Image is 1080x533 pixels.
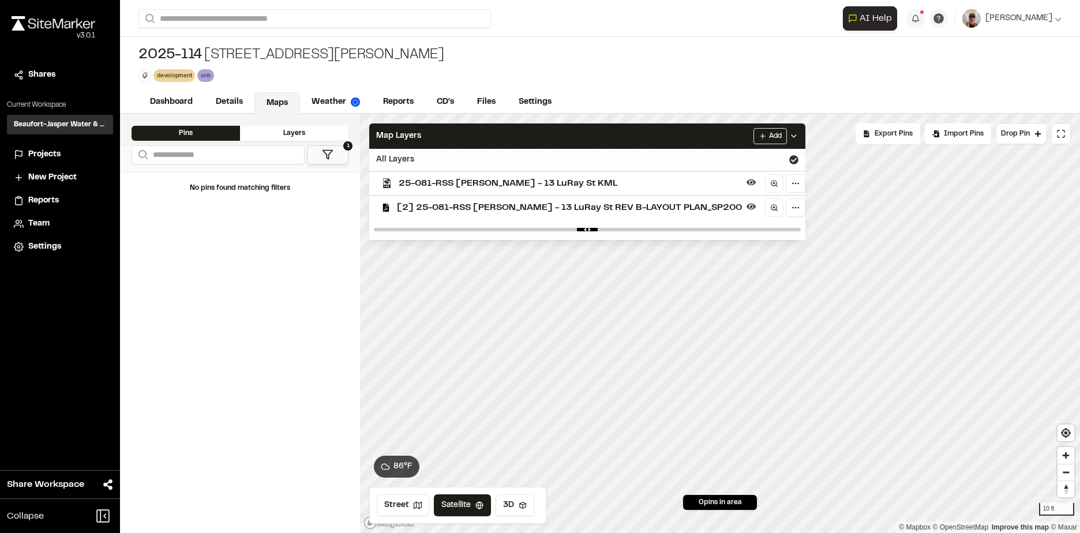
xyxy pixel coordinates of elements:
a: Zoom to layer [765,198,783,217]
button: Street [377,494,429,516]
button: 3D [496,494,534,516]
span: 2025-114 [138,46,202,65]
span: Reports [28,194,59,207]
div: Open AI Assistant [843,6,902,31]
a: Dashboard [138,91,204,113]
span: Collapse [7,509,44,523]
button: Edit Tags [138,69,151,82]
button: Zoom out [1057,464,1074,481]
button: Open AI Assistant [843,6,897,31]
a: Reports [372,91,425,113]
span: 1 [343,141,352,151]
button: Search [132,145,152,164]
span: Team [28,217,50,230]
a: Files [466,91,507,113]
a: Maps [254,92,300,114]
a: CD's [425,91,466,113]
span: [2] 25-081-RSS [PERSON_NAME] - 13 LuRay St REV B-LAYOUT PLAN_SP200 [397,201,742,215]
span: New Project [28,171,77,184]
span: Share Workspace [7,478,84,491]
button: Reset bearing to north [1057,481,1074,497]
div: 10 ft [1039,503,1074,516]
div: Layers [240,126,348,141]
span: Map Layers [376,130,421,142]
img: precipai.png [351,97,360,107]
a: Projects [14,148,106,161]
span: [PERSON_NAME] [985,12,1052,25]
span: Add [769,131,782,141]
a: Reports [14,194,106,207]
a: Mapbox logo [363,516,414,530]
a: Map feedback [992,523,1049,531]
button: Hide layer [744,175,758,189]
span: Export Pins [875,129,913,139]
button: Drop Pin [996,123,1047,144]
p: Current Workspace [7,100,113,110]
span: 86 ° F [393,460,412,473]
span: Import Pins [944,129,984,139]
a: New Project [14,171,106,184]
div: Pins [132,126,240,141]
div: Oh geez...please don't... [12,31,95,41]
span: 0 pins in area [699,497,742,508]
a: Team [14,217,106,230]
button: Satellite [434,494,491,516]
canvas: Map [360,114,1080,533]
div: No pins available to export [856,123,920,144]
button: Hide layer [744,200,758,213]
span: Shares [28,69,55,81]
a: Maxar [1051,523,1077,531]
a: Details [204,91,254,113]
button: [PERSON_NAME] [962,9,1062,28]
button: Add [753,128,787,144]
h3: Beaufort-Jasper Water & Sewer Authority [14,119,106,130]
a: OpenStreetMap [933,523,989,531]
span: 25-081-RSS [PERSON_NAME] - 13 LuRay St KML [399,177,742,190]
div: [STREET_ADDRESS][PERSON_NAME] [138,46,444,65]
button: Find my location [1057,425,1074,441]
a: Zoom to layer [765,174,783,193]
span: AI Help [860,12,892,25]
button: Search [138,9,159,28]
div: Import Pins into your project [925,123,991,144]
img: kml_black_icon64.png [382,178,392,188]
button: 86°F [374,456,419,478]
a: Shares [14,69,106,81]
span: Projects [28,148,61,161]
span: Settings [28,241,61,253]
a: Settings [507,91,563,113]
span: No pins found matching filters [190,185,290,191]
img: User [962,9,981,28]
div: development [153,69,195,81]
img: rebrand.png [12,16,95,31]
a: Mapbox [899,523,931,531]
div: sob [197,69,213,81]
a: Settings [14,241,106,253]
div: All Layers [369,149,805,171]
span: Drop Pin [1001,129,1030,139]
a: Weather [300,91,372,113]
button: Zoom in [1057,447,1074,464]
button: 1 [307,145,348,164]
